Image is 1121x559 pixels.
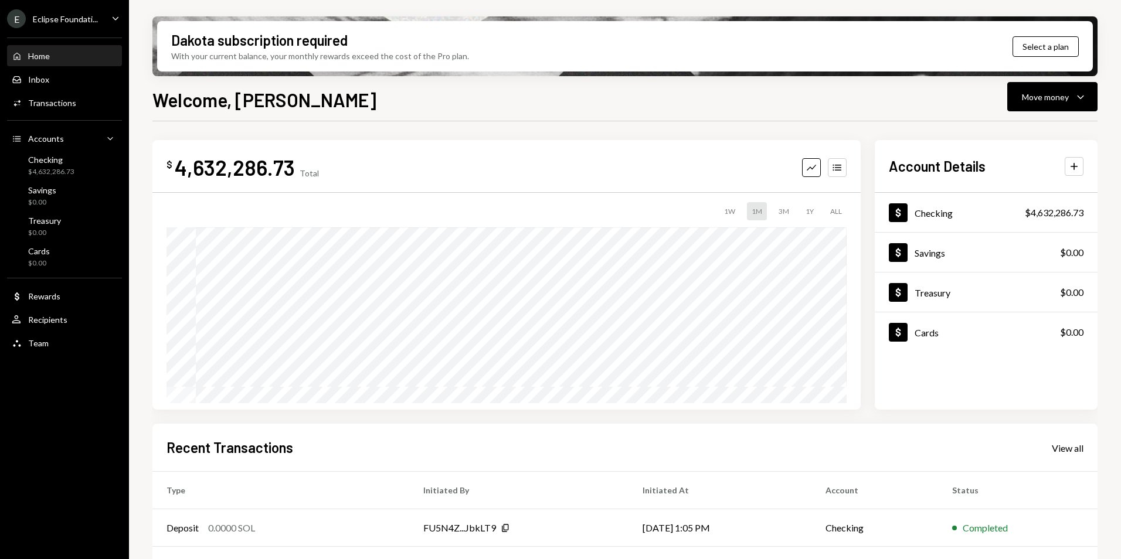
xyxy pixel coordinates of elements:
[915,247,945,258] div: Savings
[915,327,939,338] div: Cards
[175,154,295,180] div: 4,632,286.73
[7,285,122,306] a: Rewards
[300,168,319,178] div: Total
[28,98,76,108] div: Transactions
[208,521,255,535] div: 0.0000 SOL
[7,212,122,240] a: Treasury$0.00
[1007,82,1098,111] button: Move money
[811,472,937,509] th: Account
[28,167,74,177] div: $4,632,286.73
[28,134,64,144] div: Accounts
[171,50,469,62] div: With your current balance, your monthly rewards exceed the cost of the Pro plan.
[1060,246,1083,260] div: $0.00
[28,228,61,238] div: $0.00
[801,202,818,220] div: 1Y
[7,182,122,210] a: Savings$0.00
[1025,206,1083,220] div: $4,632,286.73
[28,51,50,61] div: Home
[811,509,937,547] td: Checking
[774,202,794,220] div: 3M
[1022,91,1069,103] div: Move money
[33,14,98,24] div: Eclipse Foundati...
[7,69,122,90] a: Inbox
[7,243,122,271] a: Cards$0.00
[826,202,847,220] div: ALL
[28,185,56,195] div: Savings
[7,151,122,179] a: Checking$4,632,286.73
[938,472,1098,509] th: Status
[1060,325,1083,339] div: $0.00
[629,509,811,547] td: [DATE] 1:05 PM
[719,202,740,220] div: 1W
[7,332,122,353] a: Team
[875,312,1098,352] a: Cards$0.00
[889,156,986,176] h2: Account Details
[1052,442,1083,454] div: View all
[875,233,1098,272] a: Savings$0.00
[167,438,293,457] h2: Recent Transactions
[7,128,122,149] a: Accounts
[7,92,122,113] a: Transactions
[152,88,376,111] h1: Welcome, [PERSON_NAME]
[423,521,496,535] div: FU5N4Z...JbkLT9
[28,155,74,165] div: Checking
[167,521,199,535] div: Deposit
[1013,36,1079,57] button: Select a plan
[629,472,811,509] th: Initiated At
[171,30,348,50] div: Dakota subscription required
[7,9,26,28] div: E
[28,197,56,207] div: $0.00
[28,258,50,268] div: $0.00
[1060,285,1083,299] div: $0.00
[915,287,950,298] div: Treasury
[7,309,122,330] a: Recipients
[1052,441,1083,454] a: View all
[28,315,67,325] div: Recipients
[963,521,1008,535] div: Completed
[167,159,172,171] div: $
[152,472,409,509] th: Type
[28,216,61,226] div: Treasury
[875,193,1098,232] a: Checking$4,632,286.73
[875,272,1098,312] a: Treasury$0.00
[409,472,628,509] th: Initiated By
[28,291,60,301] div: Rewards
[747,202,767,220] div: 1M
[28,246,50,256] div: Cards
[28,74,49,84] div: Inbox
[915,207,953,219] div: Checking
[28,338,49,348] div: Team
[7,45,122,66] a: Home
